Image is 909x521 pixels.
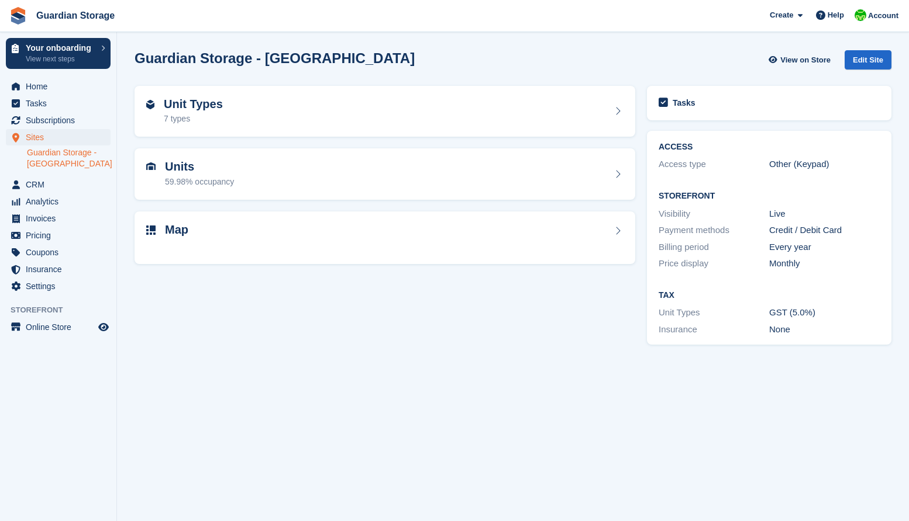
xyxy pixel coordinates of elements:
div: None [769,323,880,336]
img: Andrew Kinakin [855,9,866,21]
span: Settings [26,278,96,294]
div: Edit Site [845,50,891,70]
h2: Units [165,160,234,173]
div: Visibility [659,207,769,221]
a: View on Store [767,50,835,70]
div: Access type [659,158,769,171]
h2: ACCESS [659,143,880,152]
span: View on Store [780,54,831,66]
a: menu [6,176,111,193]
a: Your onboarding View next steps [6,38,111,69]
a: menu [6,278,111,294]
h2: Unit Types [164,98,223,111]
a: Guardian Storage [32,6,119,25]
span: Online Store [26,319,96,335]
span: Subscriptions [26,112,96,128]
div: Payment methods [659,224,769,237]
a: menu [6,78,111,95]
a: menu [6,319,111,335]
span: Create [770,9,793,21]
div: Monthly [769,257,880,270]
span: Tasks [26,95,96,112]
h2: Guardian Storage - [GEOGRAPHIC_DATA] [135,50,415,66]
div: 59.98% occupancy [165,176,234,188]
span: Help [828,9,844,21]
a: menu [6,261,111,277]
span: Insurance [26,261,96,277]
p: Your onboarding [26,44,95,52]
a: Preview store [97,320,111,334]
p: View next steps [26,54,95,64]
div: Every year [769,241,880,254]
span: Pricing [26,227,96,244]
img: map-icn-33ee37083ee616e46c38cad1a60f524a97daa1e2b2c8c0bc3eb3415660979fc1.svg [146,225,156,235]
a: Edit Site [845,50,891,74]
a: menu [6,193,111,210]
span: Storefront [11,304,116,316]
a: menu [6,129,111,145]
span: Home [26,78,96,95]
img: stora-icon-8386f47178a22dfd0bd8f6a31ec36ba5ce8667c1dd55bd0f319d3a0aa187defe.svg [9,7,27,25]
h2: Storefront [659,192,880,201]
h2: Tasks [673,98,695,108]
div: Insurance [659,323,769,336]
span: Account [868,10,898,22]
div: Other (Keypad) [769,158,880,171]
div: Price display [659,257,769,270]
a: menu [6,244,111,260]
img: unit-type-icn-2b2737a686de81e16bb02015468b77c625bbabd49415b5ef34ead5e3b44a266d.svg [146,100,154,109]
a: menu [6,210,111,227]
a: menu [6,227,111,244]
div: GST (5.0%) [769,306,880,319]
a: Map [135,211,635,265]
a: Unit Types 7 types [135,86,635,137]
div: Billing period [659,241,769,254]
span: Coupons [26,244,96,260]
div: Credit / Debit Card [769,224,880,237]
a: menu [6,112,111,128]
span: Sites [26,129,96,145]
a: Guardian Storage - [GEOGRAPHIC_DATA] [27,147,111,169]
div: Unit Types [659,306,769,319]
span: Analytics [26,193,96,210]
div: 7 types [164,113,223,125]
div: Live [769,207,880,221]
img: unit-icn-7be61d7bf1b0ce9d3e12c5938cc71ed9869f7b940bace4675aadf7bd6d80202e.svg [146,162,156,171]
h2: Map [165,223,188,237]
h2: Tax [659,291,880,300]
a: Units 59.98% occupancy [135,148,635,200]
a: menu [6,95,111,112]
span: Invoices [26,210,96,227]
span: CRM [26,176,96,193]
